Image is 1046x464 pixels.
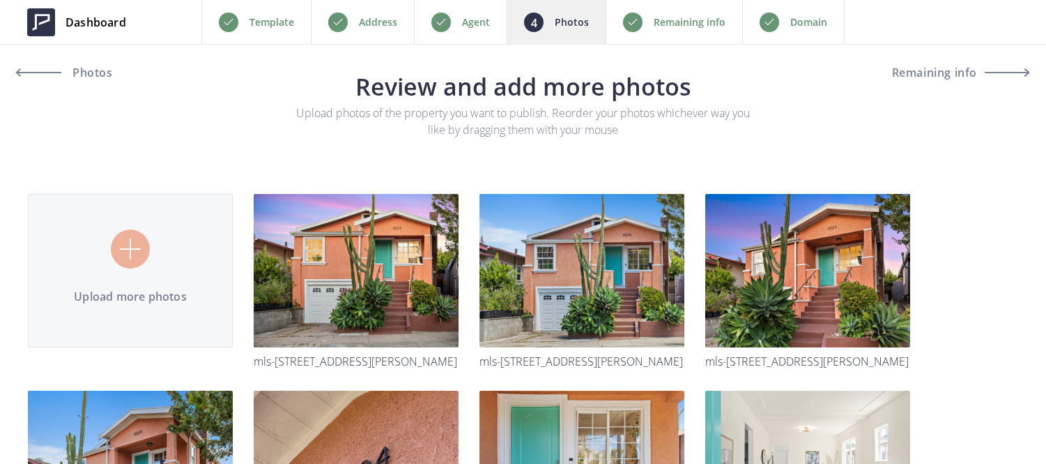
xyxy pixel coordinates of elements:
a: Photos [17,56,142,89]
a: Dashboard [17,1,137,43]
span: Dashboard [66,14,126,31]
p: Upload photos of the property you want to publish. Reorder your photos whichever way you like by ... [291,105,755,138]
p: Photos [555,14,589,31]
p: Agent [462,14,490,31]
iframe: Drift Widget Chat Controller [976,394,1029,447]
button: Remaining info [892,56,1029,89]
p: Domain [790,14,827,31]
span: Photos [69,67,113,78]
p: Address [359,14,397,31]
p: Template [249,14,294,31]
h3: Review and add more photos [47,74,1000,99]
p: Remaining info [654,14,725,31]
span: Remaining info [892,67,977,78]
